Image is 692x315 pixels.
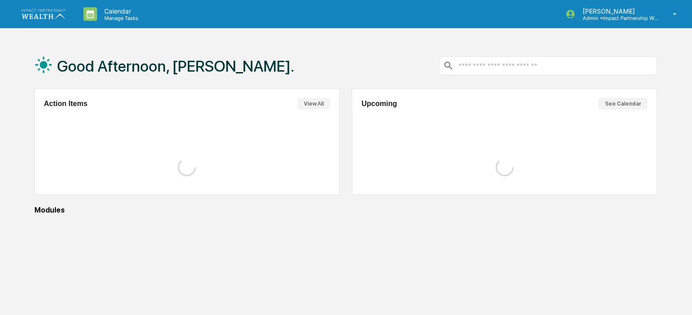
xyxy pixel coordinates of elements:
button: View All [297,98,330,110]
img: logo [22,9,65,19]
div: Modules [34,206,657,214]
button: See Calendar [599,98,648,110]
p: Calendar [97,7,143,15]
p: Manage Tasks [97,15,143,21]
h2: Upcoming [361,100,397,108]
p: [PERSON_NAME] [575,7,660,15]
h2: Action Items [44,100,88,108]
h1: Good Afternoon, [PERSON_NAME]. [57,57,294,75]
p: Admin • Impact Partnership Wealth [575,15,660,21]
